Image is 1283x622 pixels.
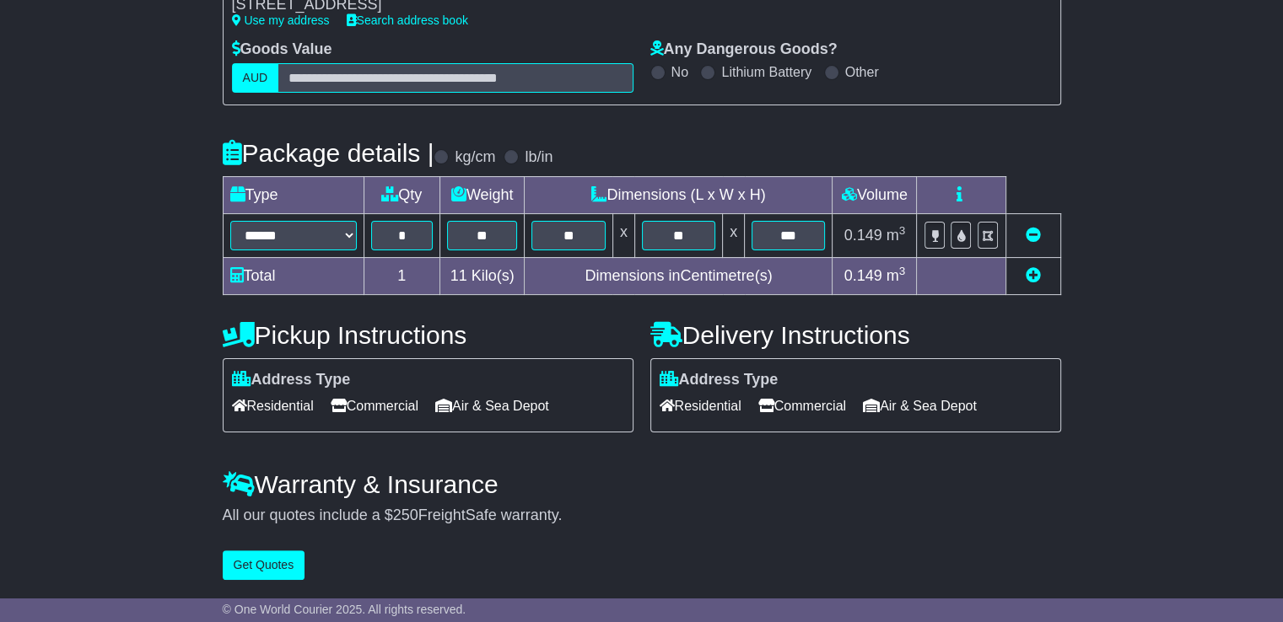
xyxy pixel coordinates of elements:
label: Lithium Battery [721,64,811,80]
span: Commercial [758,393,846,419]
td: Weight [439,176,525,213]
a: Add new item [1026,267,1041,284]
td: Dimensions (L x W x H) [525,176,833,213]
h4: Pickup Instructions [223,321,633,349]
td: Qty [364,176,439,213]
sup: 3 [899,265,906,277]
label: AUD [232,63,279,93]
span: Air & Sea Depot [863,393,977,419]
sup: 3 [899,224,906,237]
label: Address Type [232,371,351,389]
label: Goods Value [232,40,332,59]
a: Use my address [232,13,330,27]
td: Volume [833,176,917,213]
label: lb/in [525,148,553,167]
span: m [887,227,906,244]
label: No [671,64,688,80]
td: Total [223,257,364,294]
td: 1 [364,257,439,294]
a: Search address book [347,13,468,27]
button: Get Quotes [223,550,305,580]
span: m [887,267,906,284]
h4: Delivery Instructions [650,321,1061,349]
span: Air & Sea Depot [435,393,549,419]
span: 0.149 [844,227,882,244]
span: 11 [450,267,467,284]
td: Dimensions in Centimetre(s) [525,257,833,294]
span: © One World Courier 2025. All rights reserved. [223,603,466,616]
span: Residential [232,393,314,419]
span: Commercial [331,393,418,419]
td: x [612,213,634,257]
td: Kilo(s) [439,257,525,294]
label: Address Type [660,371,779,389]
h4: Package details | [223,139,434,167]
span: 0.149 [844,267,882,284]
td: x [723,213,745,257]
label: Any Dangerous Goods? [650,40,838,59]
div: All our quotes include a $ FreightSafe warranty. [223,507,1061,525]
span: Residential [660,393,741,419]
td: Type [223,176,364,213]
a: Remove this item [1026,227,1041,244]
h4: Warranty & Insurance [223,470,1061,498]
label: kg/cm [455,148,495,167]
label: Other [845,64,879,80]
span: 250 [393,507,418,523]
